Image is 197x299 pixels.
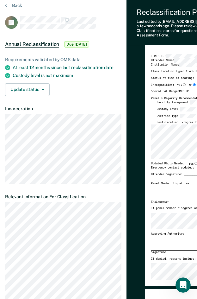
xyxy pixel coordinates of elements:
[137,24,169,28] span: a few seconds ago
[151,182,191,186] div: Panel Member Signatures:
[13,73,121,78] div: Custody level is not
[5,83,50,96] button: Update status
[192,83,196,86] input: No
[182,83,186,86] input: Yes
[189,83,197,87] label: No
[175,277,191,293] iframe: Intercom live chat
[104,65,113,70] span: date
[5,3,22,8] button: Back
[13,65,121,70] div: At least 12 months since last reclassification
[53,73,73,78] span: maximum
[5,194,121,200] dt: Relevant Information For Classification
[5,41,59,48] span: Annual Reclassification
[151,257,196,261] label: If denied, reasons include:
[177,83,186,87] label: Yes
[151,90,189,94] label: Scored CAF Range: MEDIUM
[5,106,121,111] dt: Incarceration
[151,83,196,90] div: Incompatibles:
[64,41,89,48] span: Due [DATE]
[151,200,196,204] div: Chairperson
[5,57,121,62] div: Requirements validated by OMS data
